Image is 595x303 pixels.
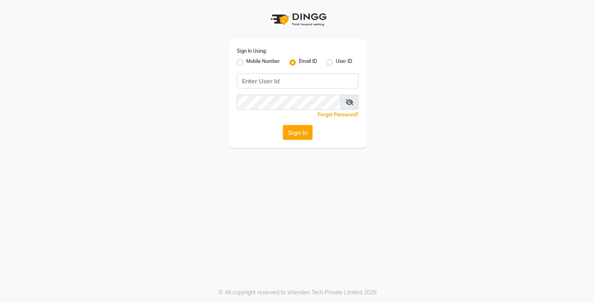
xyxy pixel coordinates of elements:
label: User ID [336,58,352,67]
label: Email ID [299,58,317,67]
img: logo1.svg [266,8,329,31]
input: Username [237,95,341,110]
label: Mobile Number [246,58,280,67]
label: Sign In Using: [237,48,267,55]
a: Forgot Password? [318,112,358,118]
button: Sign In [283,125,313,140]
input: Username [237,73,358,88]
